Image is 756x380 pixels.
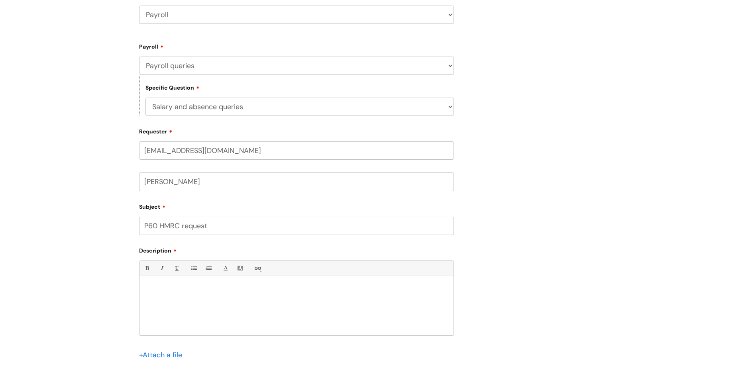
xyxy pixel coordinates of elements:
[203,263,213,273] a: 1. Ordered List (Ctrl-Shift-8)
[139,141,454,160] input: Email
[139,245,454,254] label: Description
[139,125,454,135] label: Requester
[139,201,454,210] label: Subject
[139,350,143,360] span: +
[139,41,454,50] label: Payroll
[145,83,200,91] label: Specific Question
[189,263,198,273] a: • Unordered List (Ctrl-Shift-7)
[220,263,230,273] a: Font Color
[252,263,262,273] a: Link
[171,263,181,273] a: Underline(Ctrl-U)
[139,172,454,191] input: Your Name
[235,263,245,273] a: Back Color
[139,349,187,361] div: Attach a file
[142,263,152,273] a: Bold (Ctrl-B)
[157,263,167,273] a: Italic (Ctrl-I)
